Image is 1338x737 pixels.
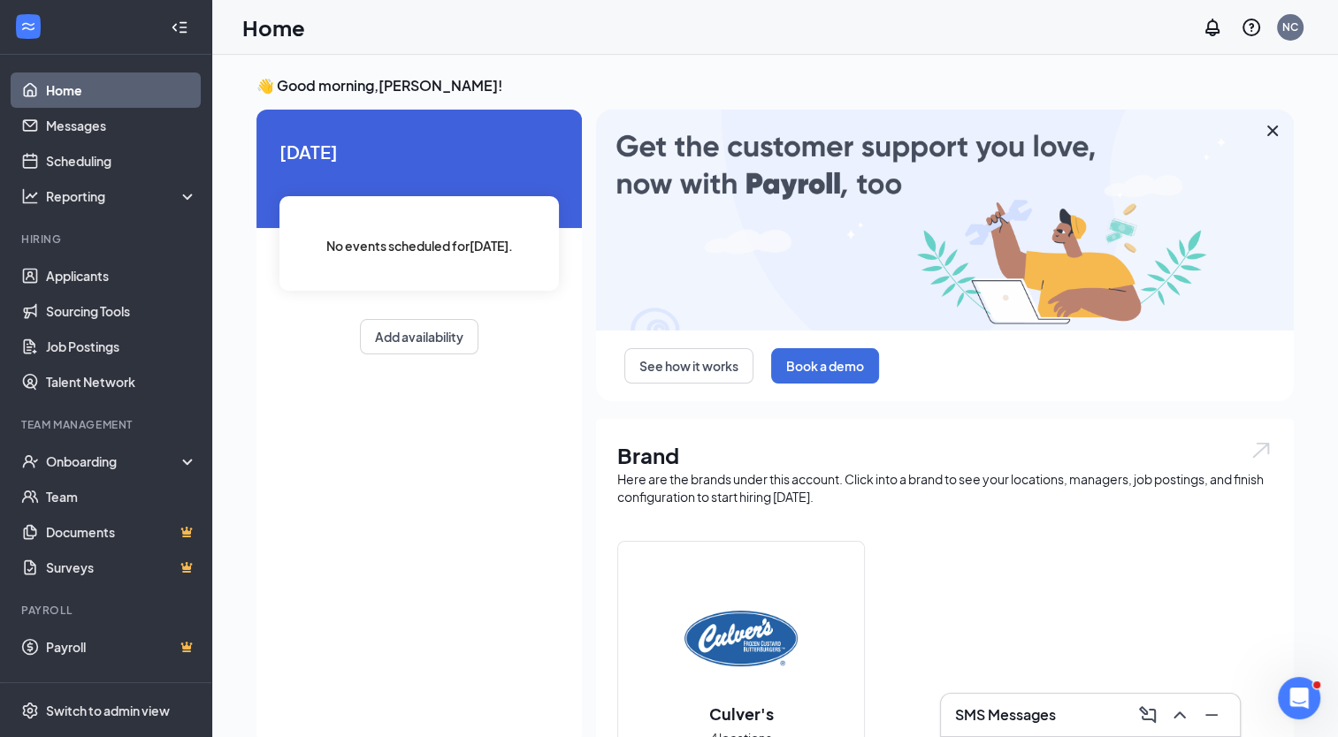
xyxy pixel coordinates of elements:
button: Book a demo [771,348,879,384]
a: Messages [46,108,197,143]
h3: 👋 Good morning, [PERSON_NAME] ! [256,76,1294,95]
svg: UserCheck [21,452,39,470]
div: NC [1282,19,1298,34]
button: ChevronUp [1166,701,1194,729]
a: Applicants [46,258,197,293]
svg: Settings [21,702,39,719]
svg: Notifications [1202,17,1223,38]
h3: SMS Messages [955,705,1056,725]
h1: Brand [617,440,1273,470]
img: payroll-large.gif [596,110,1294,331]
a: Talent Network [46,364,197,399]
svg: WorkstreamLogo [19,18,37,35]
h1: Home [242,12,305,42]
div: Team Management [21,417,194,432]
svg: Cross [1262,120,1283,141]
button: See how it works [624,348,753,384]
div: Onboarding [46,452,182,470]
img: open.6027fd2a22e1237b5b06.svg [1250,440,1273,460]
button: Add availability [360,319,478,354]
svg: ChevronUp [1169,704,1190,726]
a: Team [46,479,197,514]
button: ComposeMessage [1134,701,1162,729]
svg: Analysis [21,187,39,205]
svg: QuestionInfo [1241,17,1262,38]
svg: Collapse [171,19,188,36]
a: Home [46,72,197,108]
svg: Minimize [1201,704,1222,726]
img: Culver's [684,582,798,695]
div: Payroll [21,603,194,618]
a: DocumentsCrown [46,514,197,550]
a: Scheduling [46,143,197,179]
button: Minimize [1197,701,1226,729]
span: No events scheduled for [DATE] . [326,236,513,255]
svg: ComposeMessage [1137,704,1158,726]
a: Job Postings [46,329,197,364]
span: [DATE] [279,138,559,165]
iframe: Intercom live chat [1278,677,1320,719]
a: SurveysCrown [46,550,197,585]
div: Reporting [46,187,198,205]
div: Here are the brands under this account. Click into a brand to see your locations, managers, job p... [617,470,1273,505]
div: Hiring [21,232,194,247]
div: Switch to admin view [46,702,170,719]
h2: Culver's [692,703,791,725]
a: Sourcing Tools [46,293,197,329]
a: PayrollCrown [46,629,197,665]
